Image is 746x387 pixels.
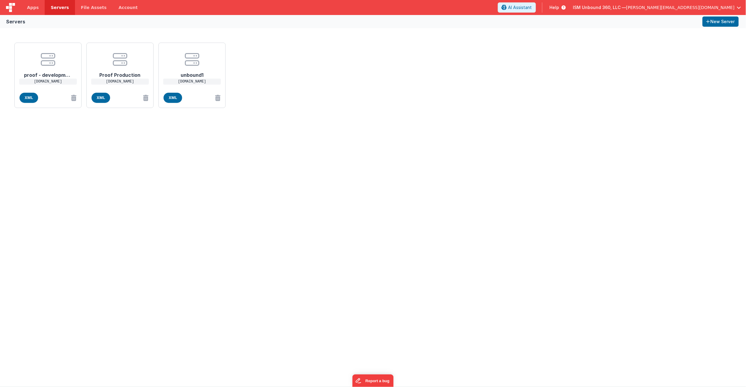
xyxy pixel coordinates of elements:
button: New Server [702,16,739,27]
p: [DOMAIN_NAME] [163,79,221,85]
span: ISM Unbound 360, LLC — [573,4,626,10]
button: AI Assistant [498,2,536,13]
span: Servers [51,4,69,10]
p: [DOMAIN_NAME] [91,79,149,85]
span: [PERSON_NAME][EMAIL_ADDRESS][DOMAIN_NAME] [626,4,735,10]
h1: unbound1 [168,67,216,79]
span: Help [550,4,559,10]
h1: Proof Production [96,67,144,79]
h1: proof - development [24,67,72,79]
iframe: Marker.io feedback button [353,374,394,387]
div: Servers [6,18,25,25]
span: XML [92,93,110,103]
span: XML [20,93,38,103]
p: [DOMAIN_NAME] [19,79,77,85]
span: File Assets [81,4,107,10]
span: Apps [27,4,39,10]
span: XML [164,93,182,103]
span: AI Assistant [508,4,532,10]
button: ISM Unbound 360, LLC — [PERSON_NAME][EMAIL_ADDRESS][DOMAIN_NAME] [573,4,741,10]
